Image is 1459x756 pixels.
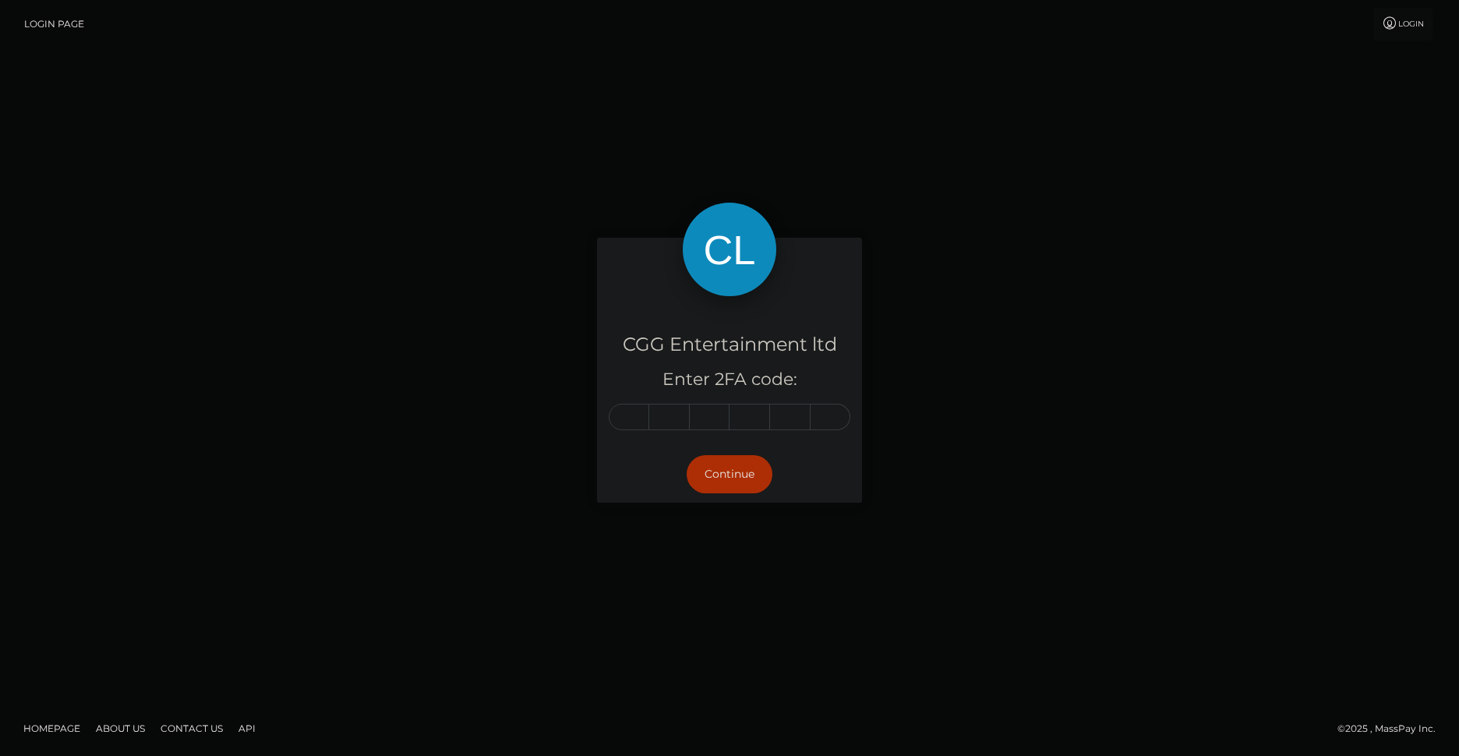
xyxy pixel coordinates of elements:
[1337,720,1447,737] div: © 2025 , MassPay Inc.
[90,716,151,740] a: About Us
[232,716,262,740] a: API
[687,455,772,493] button: Continue
[683,203,776,296] img: CGG Entertainment ltd
[154,716,229,740] a: Contact Us
[1373,8,1433,41] a: Login
[24,8,84,41] a: Login Page
[609,368,850,392] h5: Enter 2FA code:
[609,331,850,359] h4: CGG Entertainment ltd
[17,716,87,740] a: Homepage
